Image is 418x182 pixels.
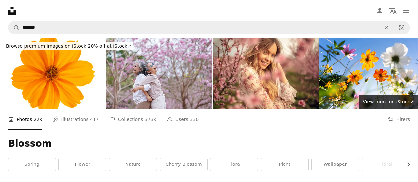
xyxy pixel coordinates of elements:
[8,7,16,15] a: Home — Unsplash
[167,109,199,130] a: Users 330
[399,4,413,17] button: Menu
[4,42,133,50] div: 20% off at iStock ↗
[53,109,99,130] a: Illustrations 417
[359,95,418,109] a: View more on iStock↗
[109,158,157,171] a: nature
[402,158,410,171] button: scroll list to the right
[312,158,359,171] a: wallpaper
[8,138,410,150] h1: Blossom
[394,21,410,34] button: Visual search
[8,21,19,34] button: Search Unsplash
[145,116,156,123] span: 373k
[190,116,199,123] span: 330
[213,38,319,109] img: Amazing young woman posing in apricot tree orchard at spring
[388,109,410,130] button: Filters
[90,116,99,123] span: 417
[59,158,106,171] a: flower
[6,43,88,49] span: Browse premium images on iStock |
[362,158,409,171] a: floral
[379,21,394,34] button: Clear
[373,4,386,17] a: Log in / Sign up
[363,99,414,104] span: View more on iStock ↗
[210,158,258,171] a: flora
[106,38,212,109] img: Two elderly women share a joyful moment, laughing and embracing under blooming cherry blossoms.
[386,4,399,17] button: Language
[261,158,308,171] a: plant
[109,109,156,130] a: Collections 373k
[8,158,56,171] a: spring
[8,21,410,34] form: Find visuals sitewide
[160,158,207,171] a: cherry blossom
